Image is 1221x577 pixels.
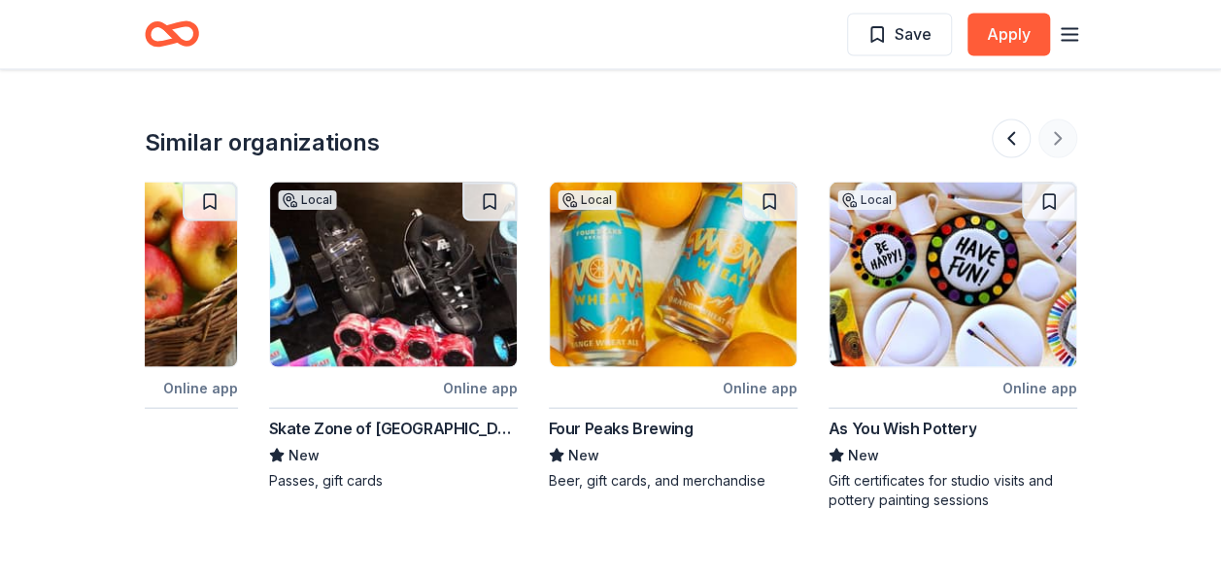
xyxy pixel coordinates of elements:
[967,14,1050,56] button: Apply
[145,12,199,57] a: Home
[549,417,694,440] div: Four Peaks Brewing
[269,182,518,491] a: Image for Skate Zone of TupeloLocalOnline appSkate Zone of [GEOGRAPHIC_DATA]NewPasses, gift cards
[549,182,797,491] a: Image for Four Peaks BrewingLocalOnline appFour Peaks BrewingNewBeer, gift cards, and merchandise
[558,190,616,210] div: Local
[829,471,1077,510] div: Gift certificates for studio visits and pottery painting sessions
[443,376,518,400] div: Online app
[1002,376,1077,400] div: Online app
[723,376,797,400] div: Online app
[269,417,518,440] div: Skate Zone of [GEOGRAPHIC_DATA]
[550,183,797,367] img: Image for Four Peaks Brewing
[269,471,518,491] div: Passes, gift cards
[568,444,599,467] span: New
[829,182,1077,510] a: Image for As You Wish PotteryLocalOnline appAs You Wish PotteryNewGift certificates for studio vi...
[549,471,797,491] div: Beer, gift cards, and merchandise
[278,190,336,210] div: Local
[830,183,1076,367] img: Image for As You Wish Pottery
[288,444,320,467] span: New
[837,190,896,210] div: Local
[163,376,238,400] div: Online app
[848,444,879,467] span: New
[270,183,517,367] img: Image for Skate Zone of Tupelo
[145,127,380,158] div: Similar organizations
[829,417,976,440] div: As You Wish Pottery
[895,21,932,47] span: Save
[847,14,952,56] button: Save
